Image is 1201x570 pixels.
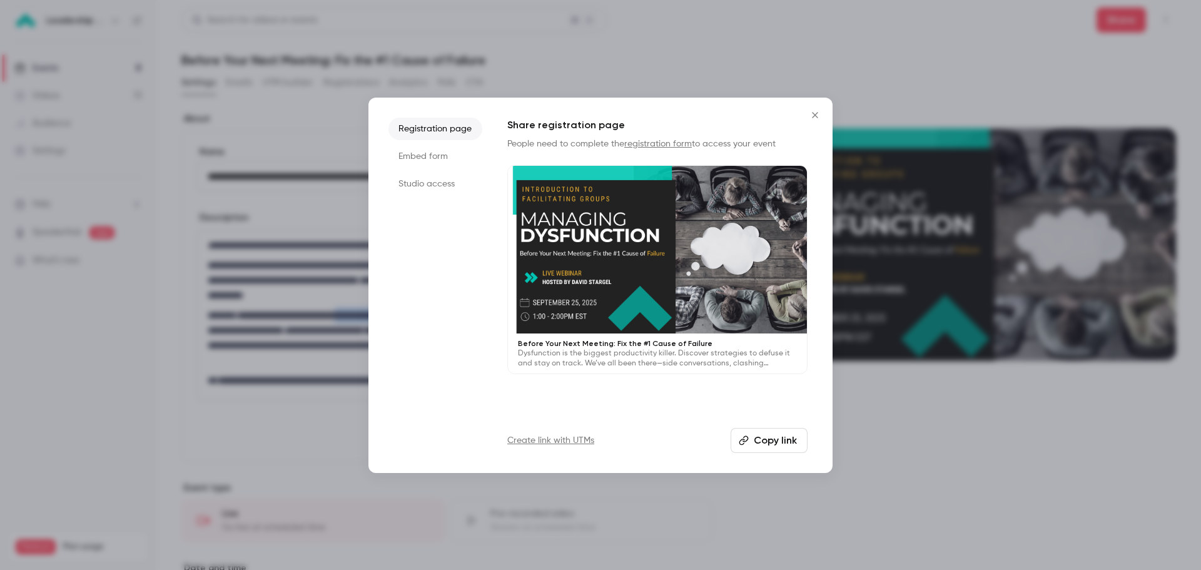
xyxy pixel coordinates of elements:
[388,173,482,195] li: Studio access
[507,434,594,447] a: Create link with UTMs
[507,118,808,133] h1: Share registration page
[518,338,797,349] p: Before Your Next Meeting: Fix the #1 Cause of Failure
[507,138,808,150] p: People need to complete the to access your event
[803,103,828,128] button: Close
[624,140,692,148] a: registration form
[507,165,808,375] a: Before Your Next Meeting: Fix the #1 Cause of FailureDysfunction is the biggest productivity kill...
[518,349,797,369] p: Dysfunction is the biggest productivity killer. Discover strategies to defuse it and stay on trac...
[388,145,482,168] li: Embed form
[731,428,808,453] button: Copy link
[388,118,482,140] li: Registration page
